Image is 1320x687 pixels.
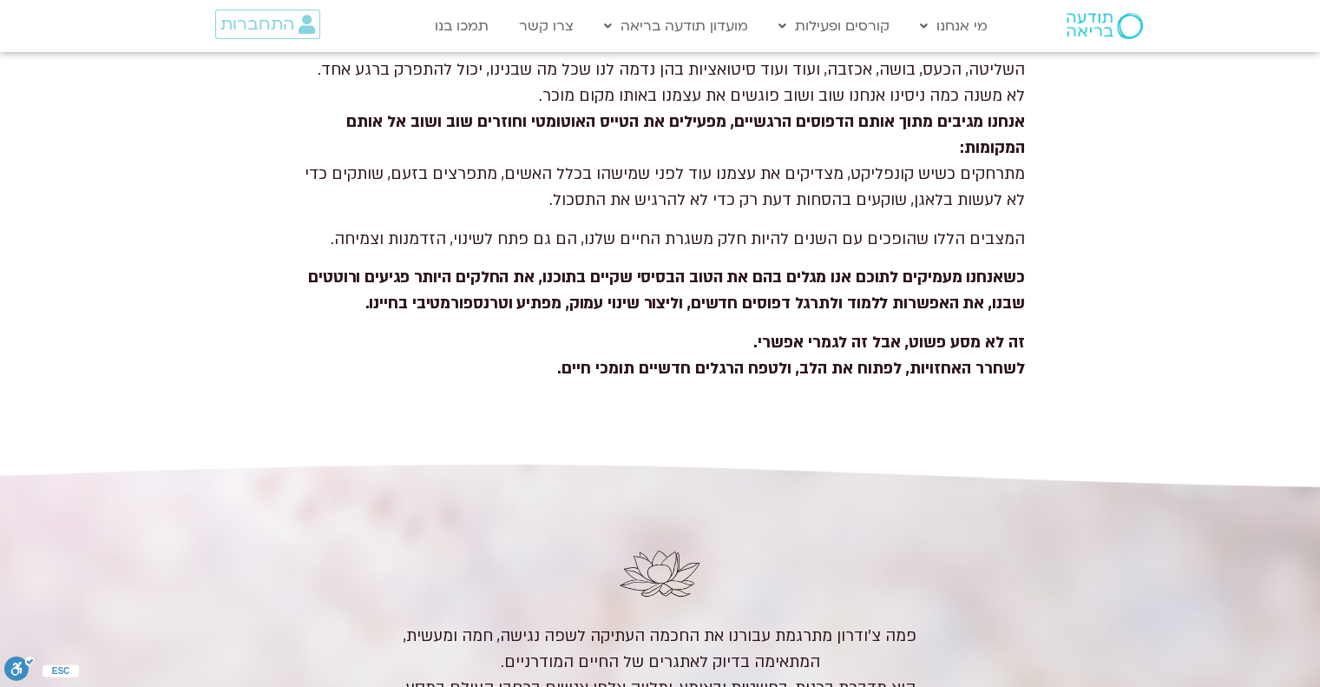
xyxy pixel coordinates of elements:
[220,15,294,34] span: התחברות
[770,10,898,43] a: קורסים ופעילות
[296,227,1025,253] p: המצבים הללו שהופכים עם השנים להיות חלק משגרת החיים שלנו, הם גם פתח לשינוי, הזדמנות וצמיחה.
[595,10,757,43] a: מועדון תודעה בריאה
[308,267,1025,314] strong: כשאנחנו מעמיקים לתוכם אנו מגלים בהם את הטוב הבסיסי שקיים בתוכנו, את החלקים היותר פגיעים ורוטטים ש...
[426,10,497,43] a: תמכו בנו
[510,10,582,43] a: צרו קשר
[557,332,1025,380] strong: זה לא מסע פשוט, אבל זה לגמרי אפשרי. לשחרר האחזויות, לפתוח את הלב, ולטפח הרגלים חדשיים תומכי חיים.
[215,10,320,39] a: התחברות
[911,10,996,43] a: מי אנחנו
[346,111,1025,159] strong: אנחנו מגיבים מתוך אותם הדפוסים הרגשיים, מפעילים את הטייס האוטומטי וחוזרים שוב ושוב אל אותם המקומות:
[1067,13,1143,39] img: תודעה בריאה
[296,5,1025,214] p: וכמו שהם מביאים איתם את השמחה והיופי, הרבה פעמים הם מגיעים אלינו כמו רוח סערה עם הכאב, חוסר השליט...
[619,542,701,611] img: icon פרח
